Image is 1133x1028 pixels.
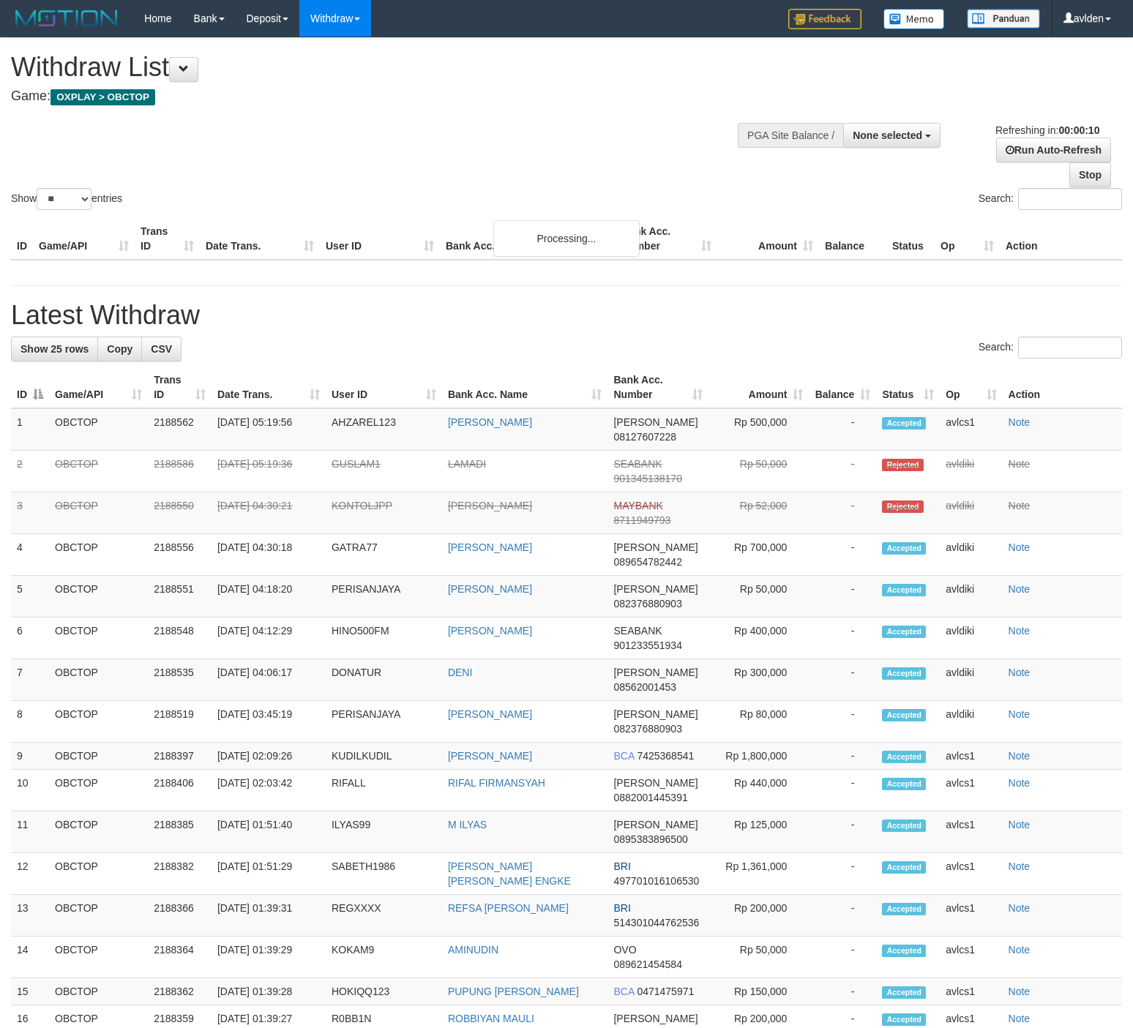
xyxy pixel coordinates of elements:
a: AMINUDIN [448,944,498,956]
td: - [809,701,876,743]
a: Run Auto-Refresh [996,138,1111,162]
img: MOTION_logo.png [11,7,122,29]
td: 10 [11,770,49,811]
td: HINO500FM [326,618,442,659]
td: Rp 300,000 [708,659,809,701]
a: [PERSON_NAME] [448,708,532,720]
a: LAMADI [448,458,486,470]
input: Search: [1018,337,1122,359]
td: [DATE] 05:19:36 [212,451,326,492]
span: Copy 0471475971 to clipboard [637,986,694,997]
div: Processing... [493,220,640,257]
td: Rp 150,000 [708,978,809,1005]
td: DONATUR [326,659,442,701]
th: Op [935,218,1000,260]
td: 14 [11,937,49,978]
span: [PERSON_NAME] [613,819,698,830]
a: Note [1009,777,1031,789]
span: SEABANK [613,625,662,637]
a: RIFAL FIRMANSYAH [448,777,545,789]
span: BRI [613,902,630,914]
span: Copy 497701016106530 to clipboard [613,875,699,887]
span: Copy 08562001453 to clipboard [613,681,676,693]
td: avldiki [940,618,1002,659]
th: Op: activate to sort column ascending [940,367,1002,408]
td: - [809,743,876,770]
td: OBCTOP [49,618,148,659]
span: Copy 7425368541 to clipboard [637,750,694,762]
a: Note [1009,944,1031,956]
a: [PERSON_NAME] [448,583,532,595]
td: Rp 500,000 [708,408,809,451]
a: Stop [1069,162,1111,187]
td: [DATE] 04:30:21 [212,492,326,534]
span: Copy 082376880903 to clipboard [613,723,681,735]
td: 2188362 [148,978,212,1005]
td: avlcs1 [940,853,1002,895]
a: REFSA [PERSON_NAME] [448,902,569,914]
span: Accepted [882,861,926,874]
td: 2188364 [148,937,212,978]
th: ID: activate to sort column descending [11,367,49,408]
span: Copy 0882001445391 to clipboard [613,792,687,803]
td: OBCTOP [49,743,148,770]
img: Button%20Memo.svg [883,9,945,29]
input: Search: [1018,188,1122,210]
td: - [809,895,876,937]
span: Copy 089621454584 to clipboard [613,958,681,970]
th: Date Trans.: activate to sort column ascending [212,367,326,408]
td: GATRA77 [326,534,442,576]
th: Game/API [33,218,135,260]
span: OXPLAY > OBCTOP [51,89,155,105]
td: avlcs1 [940,978,1002,1005]
td: - [809,534,876,576]
span: BCA [613,750,634,762]
span: Rejected [882,500,923,513]
td: - [809,408,876,451]
a: [PERSON_NAME] [PERSON_NAME] ENGKE [448,860,571,887]
a: Note [1009,500,1031,511]
td: 2188535 [148,659,212,701]
td: 1 [11,408,49,451]
a: Note [1009,541,1031,553]
div: PGA Site Balance / [738,123,843,148]
span: Copy 082376880903 to clipboard [613,598,681,609]
td: REGXXXX [326,895,442,937]
a: Note [1009,416,1031,428]
td: 2188519 [148,701,212,743]
td: [DATE] 05:19:56 [212,408,326,451]
td: 11 [11,811,49,853]
a: [PERSON_NAME] [448,416,532,428]
span: SEABANK [613,458,662,470]
span: MAYBANK [613,500,662,511]
a: Note [1009,750,1031,762]
td: ILYAS99 [326,811,442,853]
th: Trans ID: activate to sort column ascending [148,367,212,408]
td: 6 [11,618,49,659]
td: [DATE] 01:39:29 [212,937,326,978]
td: AHZAREL123 [326,408,442,451]
a: [PERSON_NAME] [448,750,532,762]
td: Rp 200,000 [708,895,809,937]
button: None selected [843,123,941,148]
th: Balance [819,218,886,260]
th: Balance: activate to sort column ascending [809,367,876,408]
td: 2188406 [148,770,212,811]
td: 2188556 [148,534,212,576]
td: Rp 52,000 [708,492,809,534]
td: Rp 700,000 [708,534,809,576]
span: Copy 514301044762536 to clipboard [613,917,699,928]
th: Bank Acc. Name: activate to sort column ascending [442,367,608,408]
span: Accepted [882,626,926,638]
a: Note [1009,583,1031,595]
td: 9 [11,743,49,770]
img: Feedback.jpg [788,9,861,29]
span: CSV [151,343,172,355]
td: avlcs1 [940,743,1002,770]
a: [PERSON_NAME] [448,500,532,511]
span: Accepted [882,667,926,680]
span: [PERSON_NAME] [613,416,698,428]
td: avlcs1 [940,811,1002,853]
span: [PERSON_NAME] [613,541,698,553]
td: GUSLAM1 [326,451,442,492]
